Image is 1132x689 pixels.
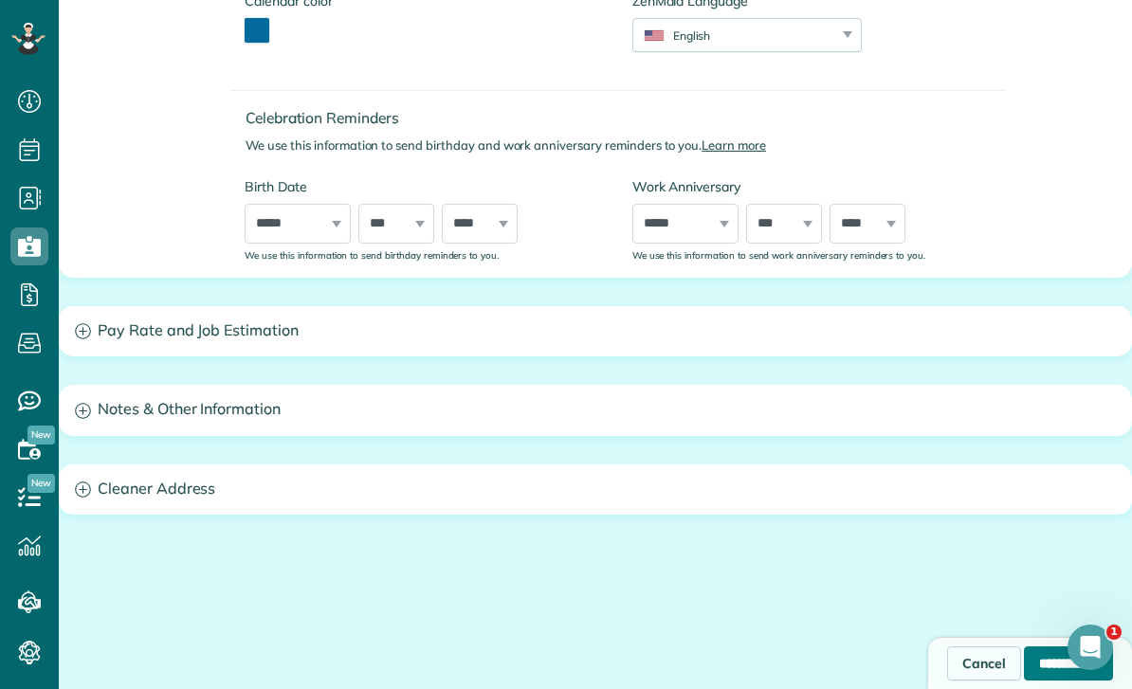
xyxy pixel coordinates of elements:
div: English [633,27,837,44]
sub: We use this information to send work anniversary reminders to you. [632,249,925,261]
a: Cleaner Address [60,465,1131,514]
span: 1 [1106,625,1122,640]
a: Cancel [947,646,1021,680]
a: Learn more [702,137,766,153]
button: toggle color picker dialog [245,18,269,43]
span: New [27,474,55,493]
p: We use this information to send birthday and work anniversary reminders to you. [246,136,1005,154]
span: New [27,426,55,444]
iframe: Intercom live chat [1068,625,1113,670]
label: Work Anniversary [632,177,991,196]
sub: We use this information to send birthday reminders to you. [245,249,499,261]
a: Notes & Other Information [60,386,1131,434]
h4: Celebration Reminders [246,110,1005,126]
label: Birth Date [245,177,603,196]
a: Pay Rate and Job Estimation [60,307,1131,355]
